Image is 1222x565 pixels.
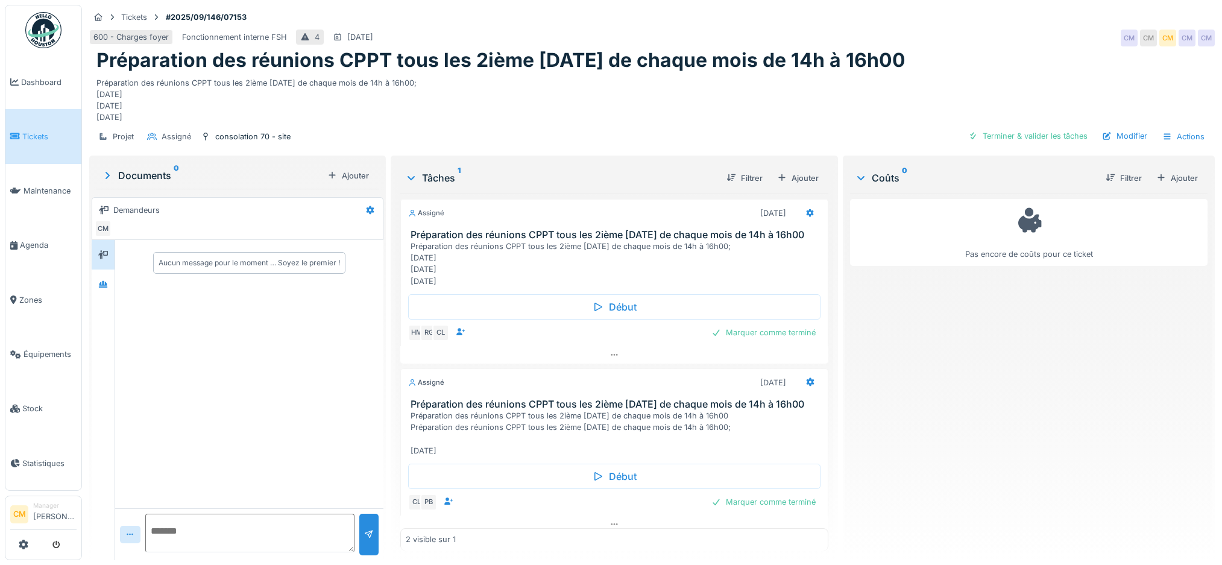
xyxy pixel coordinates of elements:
[458,171,461,185] sup: 1
[22,458,77,469] span: Statistiques
[162,131,191,142] div: Assigné
[1198,30,1215,46] div: CM
[963,128,1092,144] div: Terminer & valider les tâches
[411,399,823,410] h3: Préparation des réunions CPPT tous les 2ième [DATE] de chaque mois de 14h à 16h00
[21,77,77,88] span: Dashboard
[772,170,824,186] div: Ajouter
[408,494,425,511] div: CL
[22,403,77,414] span: Stock
[5,218,81,273] a: Agenda
[215,131,291,142] div: consolation 70 - site
[1140,30,1157,46] div: CM
[411,229,823,241] h3: Préparation des réunions CPPT tous les 2ième [DATE] de chaque mois de 14h à 16h00
[20,239,77,251] span: Agenda
[10,501,77,530] a: CM Manager[PERSON_NAME]
[33,501,77,527] li: [PERSON_NAME]
[22,131,77,142] span: Tickets
[902,171,907,185] sup: 0
[159,257,340,268] div: Aucun message pour le moment … Soyez le premier !
[405,171,717,185] div: Tâches
[408,324,425,341] div: HM
[347,31,373,43] div: [DATE]
[420,324,437,341] div: RG
[24,349,77,360] span: Équipements
[96,72,1208,124] div: Préparation des réunions CPPT tous les 2ième [DATE] de chaque mois de 14h à 16h00; [DATE] [DATE] ...
[420,494,437,511] div: PB
[1097,128,1152,144] div: Modifier
[1151,170,1203,186] div: Ajouter
[408,294,820,320] div: Début
[1159,30,1176,46] div: CM
[113,131,134,142] div: Projet
[113,204,160,216] div: Demandeurs
[5,164,81,218] a: Maintenance
[315,31,320,43] div: 4
[1101,170,1147,186] div: Filtrer
[182,31,287,43] div: Fonctionnement interne FSH
[408,377,444,388] div: Assigné
[24,185,77,197] span: Maintenance
[858,204,1200,260] div: Pas encore de coûts pour ce ticket
[5,55,81,109] a: Dashboard
[406,534,456,545] div: 2 visible sur 1
[95,220,112,237] div: CM
[707,324,820,341] div: Marquer comme terminé
[1121,30,1138,46] div: CM
[96,49,905,72] h1: Préparation des réunions CPPT tous les 2ième [DATE] de chaque mois de 14h à 16h00
[5,436,81,490] a: Statistiques
[760,207,786,219] div: [DATE]
[10,505,28,523] li: CM
[722,170,767,186] div: Filtrer
[411,241,823,287] div: Préparation des réunions CPPT tous les 2ième [DATE] de chaque mois de 14h à 16h00; [DATE] [DATE] ...
[411,410,823,456] div: Préparation des réunions CPPT tous les 2ième [DATE] de chaque mois de 14h à 16h00 Préparation des...
[855,171,1096,185] div: Coûts
[93,31,169,43] div: 600 - Charges foyer
[5,273,81,327] a: Zones
[174,168,179,183] sup: 0
[101,168,323,183] div: Documents
[1179,30,1195,46] div: CM
[5,382,81,436] a: Stock
[161,11,251,23] strong: #2025/09/146/07153
[19,294,77,306] span: Zones
[323,168,374,184] div: Ajouter
[5,327,81,381] a: Équipements
[1157,128,1210,145] div: Actions
[408,464,820,489] div: Début
[25,12,61,48] img: Badge_color-CXgf-gQk.svg
[760,377,786,388] div: [DATE]
[408,208,444,218] div: Assigné
[33,501,77,510] div: Manager
[707,494,820,510] div: Marquer comme terminé
[5,109,81,163] a: Tickets
[432,324,449,341] div: CL
[121,11,147,23] div: Tickets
